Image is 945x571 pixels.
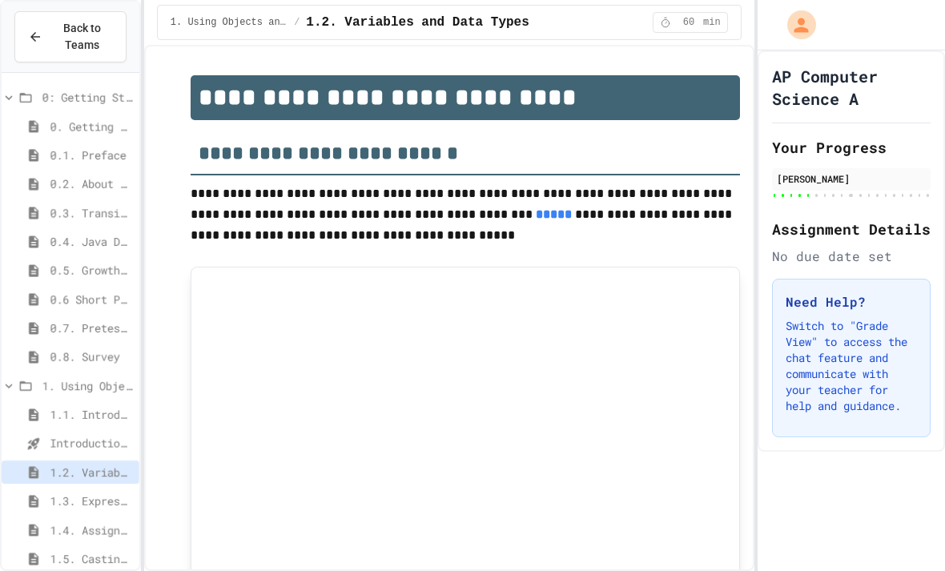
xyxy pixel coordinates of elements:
[42,89,133,106] span: 0: Getting Started
[42,377,133,394] span: 1. Using Objects and Methods
[703,16,721,29] span: min
[878,507,929,555] iframe: chat widget
[50,493,133,509] span: 1.3. Expressions and Output [New]
[777,171,926,186] div: [PERSON_NAME]
[50,118,133,135] span: 0. Getting Started
[50,348,133,365] span: 0.8. Survey
[50,175,133,192] span: 0.2. About the AP CSA Exam
[770,6,820,43] div: My Account
[50,291,133,308] span: 0.6 Short PD Pretest
[50,406,133,423] span: 1.1. Introduction to Algorithms, Programming, and Compilers
[50,262,133,279] span: 0.5. Growth Mindset and Pair Programming
[306,13,529,32] span: 1.2. Variables and Data Types
[14,11,127,62] button: Back to Teams
[786,318,917,414] p: Switch to "Grade View" to access the chat feature and communicate with your teacher for help and ...
[52,20,113,54] span: Back to Teams
[50,204,133,221] span: 0.3. Transitioning from AP CSP to AP CSA
[50,147,133,163] span: 0.1. Preface
[50,435,133,452] span: Introduction to Algorithms, Programming, and Compilers
[772,136,931,159] h2: Your Progress
[812,437,929,505] iframe: chat widget
[772,247,931,266] div: No due date set
[50,521,133,538] span: 1.4. Assignment and Input
[50,464,133,481] span: 1.2. Variables and Data Types
[50,233,133,250] span: 0.4. Java Development Environments
[50,550,133,567] span: 1.5. Casting and Ranges of Values
[50,320,133,336] span: 0.7. Pretest for the AP CSA Exam
[676,16,702,29] span: 60
[294,16,300,29] span: /
[786,292,917,312] h3: Need Help?
[772,65,931,110] h1: AP Computer Science A
[772,218,931,240] h2: Assignment Details
[171,16,288,29] span: 1. Using Objects and Methods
